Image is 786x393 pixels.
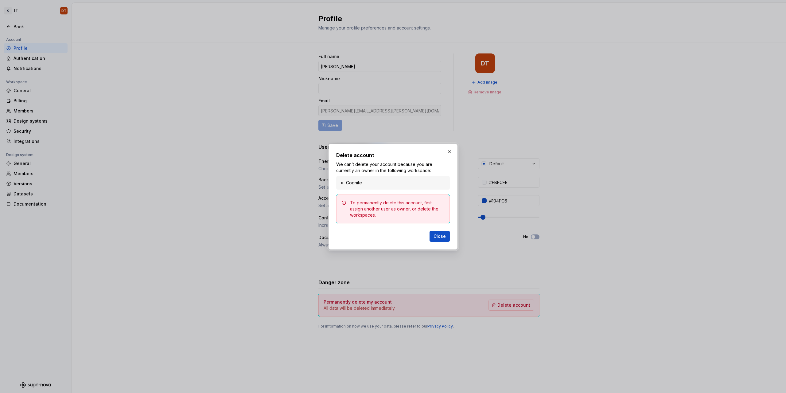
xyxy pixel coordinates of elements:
[430,231,450,242] button: Close
[336,161,450,190] div: We can’t delete your account because you are currently an owner in the following workspace:
[350,200,445,218] div: To permanently delete this account, first assign another user as owner, or delete the workspaces.
[346,180,446,186] li: Cognite
[336,151,450,159] h2: Delete account
[434,233,446,239] span: Close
